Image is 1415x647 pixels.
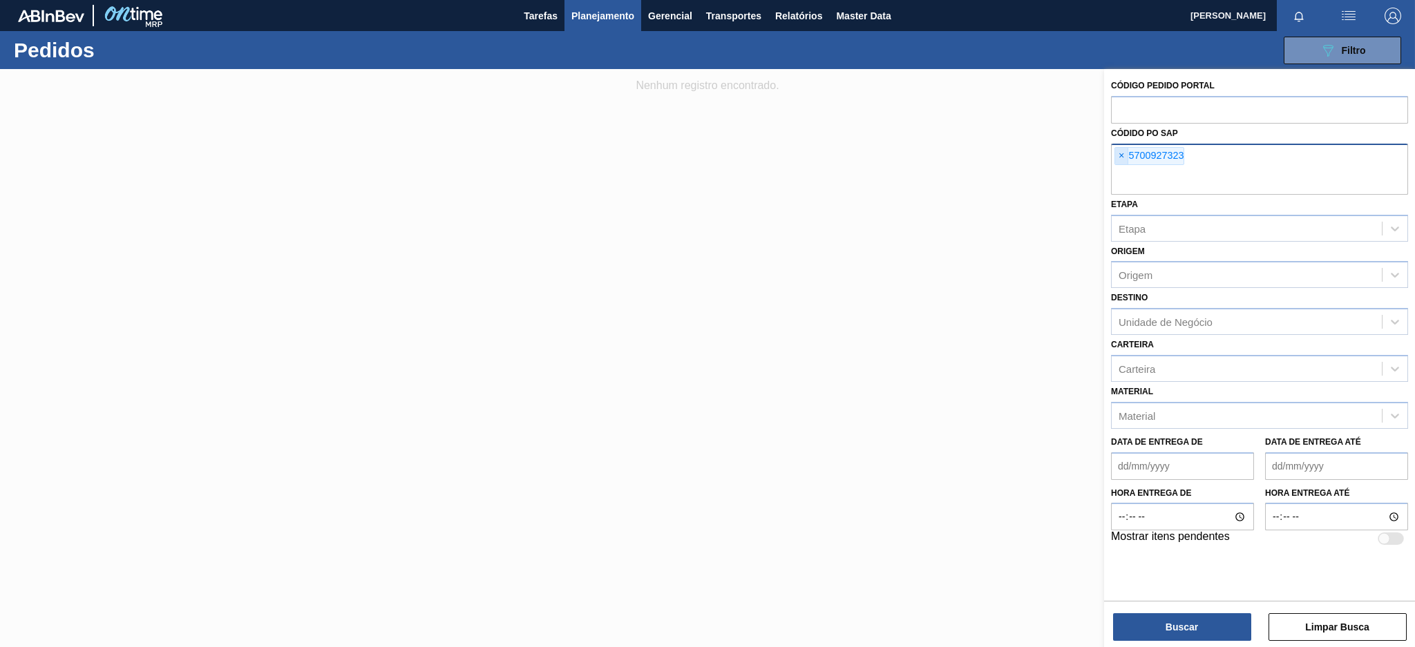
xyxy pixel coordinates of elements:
[14,42,222,58] h1: Pedidos
[1284,37,1401,64] button: Filtro
[1111,452,1254,480] input: dd/mm/yyyy
[648,8,692,24] span: Gerencial
[1111,293,1148,302] label: Destino
[836,8,891,24] span: Master Data
[1119,409,1155,421] div: Material
[1119,269,1152,281] div: Origem
[18,10,84,22] img: TNhmsLtSVTkK8tSr43FrP2fwEKptu5GPRR3wAAAABJRU5ErkJggg==
[1111,483,1254,503] label: Hora entrega de
[1277,6,1321,26] button: Notificações
[524,8,558,24] span: Tarefas
[1265,483,1408,503] label: Hora entrega até
[1265,452,1408,480] input: dd/mm/yyyy
[571,8,634,24] span: Planejamento
[1111,128,1178,138] label: Códido PO SAP
[1265,437,1361,447] label: Data de Entrega até
[1342,45,1366,56] span: Filtro
[1385,8,1401,24] img: Logout
[775,8,822,24] span: Relatórios
[1111,530,1230,547] label: Mostrar itens pendentes
[1114,147,1184,165] div: 5700927323
[1115,148,1128,164] span: ×
[1119,316,1213,328] div: Unidade de Negócio
[1340,8,1357,24] img: userActions
[1111,437,1203,447] label: Data de Entrega de
[1111,340,1154,349] label: Carteira
[1111,81,1215,90] label: Código Pedido Portal
[1111,200,1138,209] label: Etapa
[1111,247,1145,256] label: Origem
[1119,222,1146,234] div: Etapa
[706,8,761,24] span: Transportes
[1119,363,1155,374] div: Carteira
[1111,387,1153,396] label: Material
